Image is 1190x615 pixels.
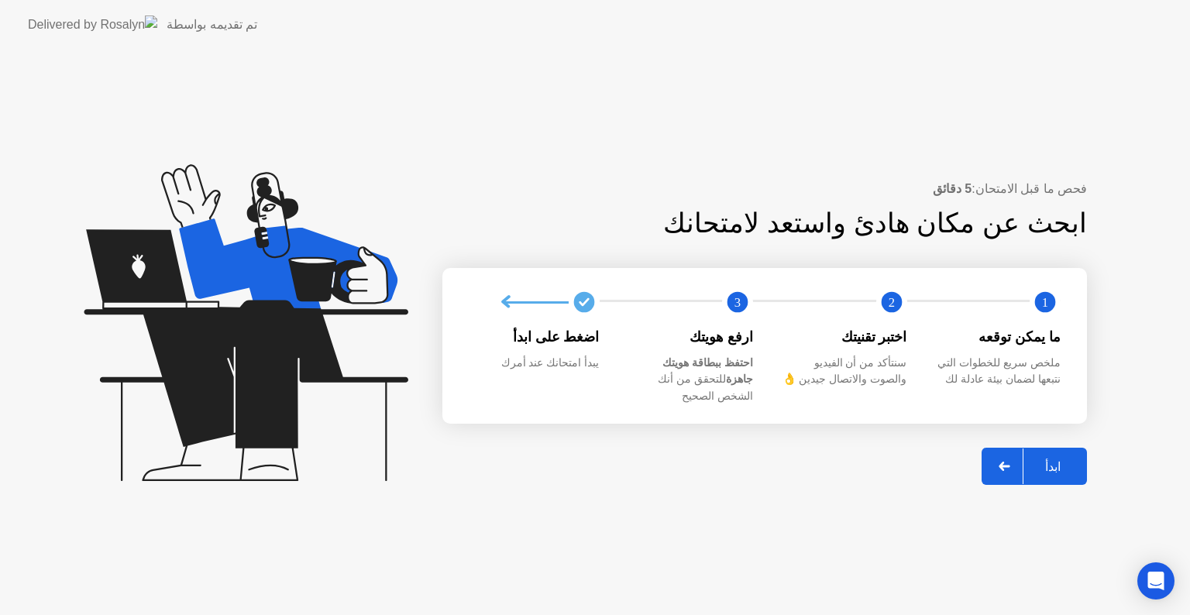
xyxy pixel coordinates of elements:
[982,448,1087,485] button: ابدأ
[932,355,1061,388] div: ملخص سريع للخطوات التي نتبعها لضمان بيئة عادلة لك
[624,355,754,405] div: للتحقق من أنك الشخص الصحيح
[1023,459,1082,474] div: ابدأ
[662,356,753,386] b: احتفظ ببطاقة هويتك جاهزة
[470,355,600,372] div: يبدأ امتحانك عند أمرك
[1137,562,1175,600] div: Open Intercom Messenger
[28,15,157,33] img: Delivered by Rosalyn
[167,15,257,34] div: تم تقديمه بواسطة
[734,295,741,310] text: 3
[778,355,907,388] div: سنتأكد من أن الفيديو والصوت والاتصال جيدين 👌
[1042,295,1048,310] text: 1
[933,182,972,195] b: 5 دقائق
[442,180,1087,198] div: فحص ما قبل الامتحان:
[778,327,907,347] div: اختبر تقنيتك
[624,327,754,347] div: ارفع هويتك
[888,295,894,310] text: 2
[470,327,600,347] div: اضغط على ابدأ
[932,327,1061,347] div: ما يمكن توقعه
[542,203,1088,244] div: ابحث عن مكان هادئ واستعد لامتحانك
